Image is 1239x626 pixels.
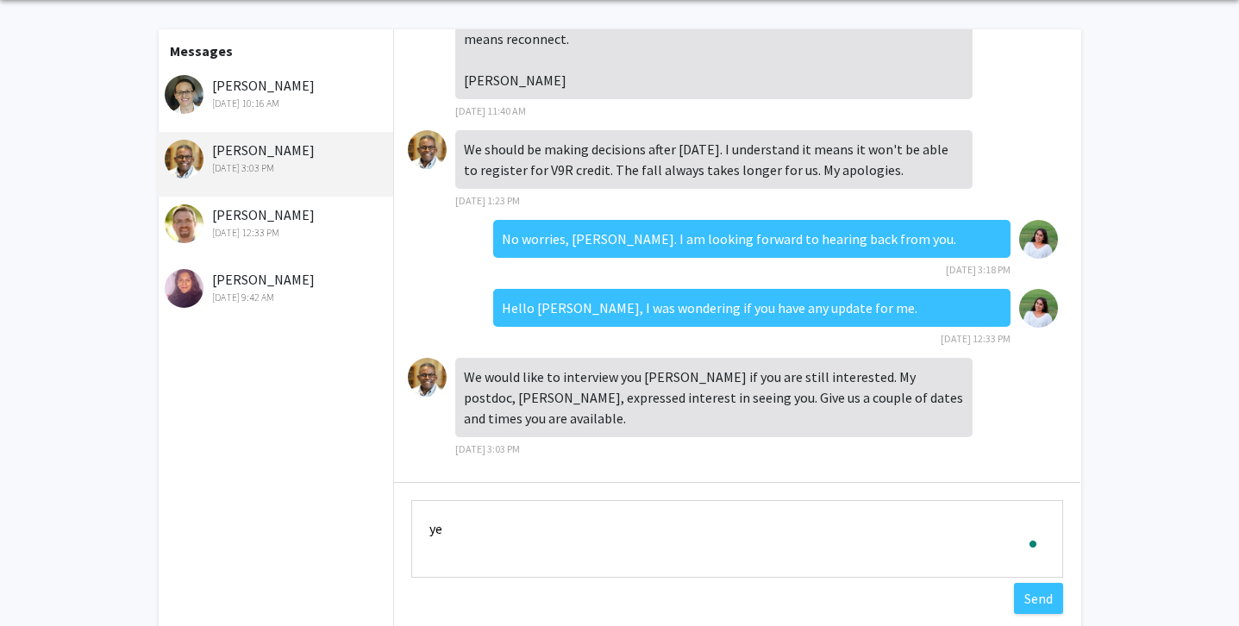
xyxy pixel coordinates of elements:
div: [PERSON_NAME] [165,204,390,241]
div: We would like to interview you [PERSON_NAME] if you are still interested. My postdoc, [PERSON_NAM... [455,358,973,437]
div: [PERSON_NAME] [165,75,390,111]
div: [DATE] 10:16 AM [165,96,390,111]
img: Dwayne Simmons [165,140,203,178]
span: [DATE] 1:23 PM [455,194,520,207]
div: We should be making decisions after [DATE]. I understand it means it won't be able to register fo... [455,130,973,189]
div: [DATE] 3:03 PM [165,160,390,176]
img: Santha Ranganathan [165,269,203,308]
img: Elisabeth Vichaya [165,75,203,114]
div: [PERSON_NAME] [165,140,390,176]
iframe: Chat [13,548,73,613]
div: No worries, [PERSON_NAME]. I am looking forward to hearing back from you. [493,220,1011,258]
div: [PERSON_NAME] [165,269,390,305]
div: [DATE] 12:33 PM [165,225,390,241]
button: Send [1014,583,1063,614]
img: Dwayne Simmons [408,358,447,397]
span: [DATE] 3:18 PM [946,263,1011,276]
textarea: To enrich screen reader interactions, please activate Accessibility in Grammarly extension settings [411,500,1063,578]
div: [DATE] 9:42 AM [165,290,390,305]
span: [DATE] 11:40 AM [455,104,526,117]
span: [DATE] 12:33 PM [941,332,1011,345]
b: Messages [170,42,233,59]
img: Joseph Taube [165,204,203,243]
span: [DATE] 3:03 PM [455,442,520,455]
img: Dwayne Simmons [408,130,447,169]
div: Hello [PERSON_NAME], I was wondering if you have any update for me. [493,289,1011,327]
img: Rishika Kohli [1019,220,1058,259]
img: Rishika Kohli [1019,289,1058,328]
